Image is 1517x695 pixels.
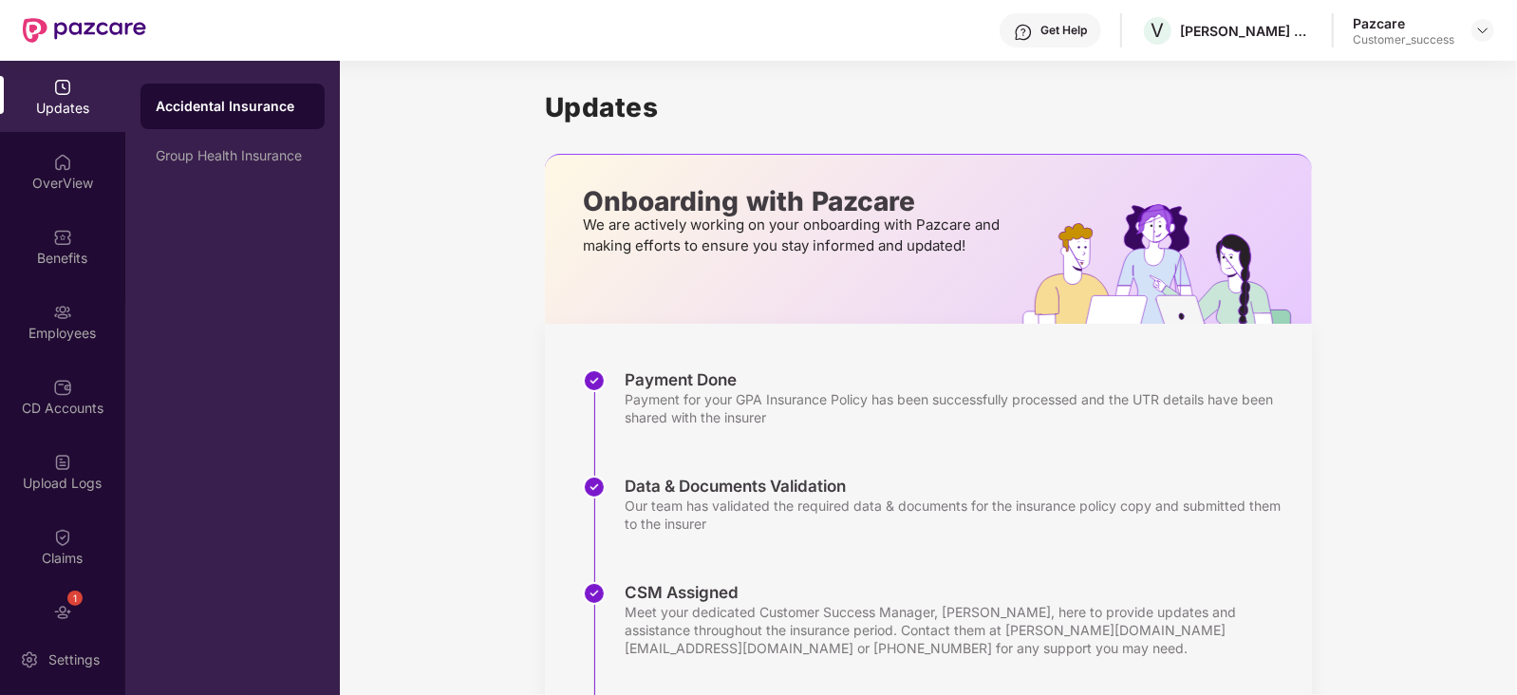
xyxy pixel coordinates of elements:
[43,650,105,669] div: Settings
[1040,23,1087,38] div: Get Help
[67,591,83,606] div: 1
[53,603,72,622] img: svg+xml;base64,PHN2ZyBpZD0iRW5kb3JzZW1lbnRzIiB4bWxucz0iaHR0cDovL3d3dy53My5vcmcvMjAwMC9zdmciIHdpZH...
[53,228,72,247] img: svg+xml;base64,PHN2ZyBpZD0iQmVuZWZpdHMiIHhtbG5zPSJodHRwOi8vd3d3LnczLm9yZy8yMDAwL3N2ZyIgd2lkdGg9Ij...
[1180,22,1313,40] div: [PERSON_NAME] ESTATES DEVELOPERS PRIVATE LIMITED
[625,369,1293,390] div: Payment Done
[583,476,606,498] img: svg+xml;base64,PHN2ZyBpZD0iU3RlcC1Eb25lLTMyeDMyIiB4bWxucz0iaHR0cDovL3d3dy53My5vcmcvMjAwMC9zdmciIH...
[1014,23,1033,42] img: svg+xml;base64,PHN2ZyBpZD0iSGVscC0zMngzMiIgeG1sbnM9Imh0dHA6Ly93d3cudzMub3JnLzIwMDAvc3ZnIiB3aWR0aD...
[156,97,309,116] div: Accidental Insurance
[53,303,72,322] img: svg+xml;base64,PHN2ZyBpZD0iRW1wbG95ZWVzIiB4bWxucz0iaHR0cDovL3d3dy53My5vcmcvMjAwMC9zdmciIHdpZHRoPS...
[625,603,1293,657] div: Meet your dedicated Customer Success Manager, [PERSON_NAME], here to provide updates and assistan...
[53,378,72,397] img: svg+xml;base64,PHN2ZyBpZD0iQ0RfQWNjb3VudHMiIGRhdGEtbmFtZT0iQ0QgQWNjb3VudHMiIHhtbG5zPSJodHRwOi8vd3...
[1152,19,1165,42] span: V
[583,193,1005,210] p: Onboarding with Pazcare
[625,476,1293,497] div: Data & Documents Validation
[1353,14,1454,32] div: Pazcare
[20,650,39,669] img: svg+xml;base64,PHN2ZyBpZD0iU2V0dGluZy0yMHgyMCIgeG1sbnM9Imh0dHA6Ly93d3cudzMub3JnLzIwMDAvc3ZnIiB3aW...
[1353,32,1454,47] div: Customer_success
[583,369,606,392] img: svg+xml;base64,PHN2ZyBpZD0iU3RlcC1Eb25lLTMyeDMyIiB4bWxucz0iaHR0cDovL3d3dy53My5vcmcvMjAwMC9zdmciIH...
[583,215,1005,256] p: We are actively working on your onboarding with Pazcare and making efforts to ensure you stay inf...
[156,148,309,163] div: Group Health Insurance
[625,390,1293,426] div: Payment for your GPA Insurance Policy has been successfully processed and the UTR details have be...
[545,91,1312,123] h1: Updates
[53,453,72,472] img: svg+xml;base64,PHN2ZyBpZD0iVXBsb2FkX0xvZ3MiIGRhdGEtbmFtZT0iVXBsb2FkIExvZ3MiIHhtbG5zPSJodHRwOi8vd3...
[23,18,146,43] img: New Pazcare Logo
[53,78,72,97] img: svg+xml;base64,PHN2ZyBpZD0iVXBkYXRlZCIgeG1sbnM9Imh0dHA6Ly93d3cudzMub3JnLzIwMDAvc3ZnIiB3aWR0aD0iMj...
[1475,23,1490,38] img: svg+xml;base64,PHN2ZyBpZD0iRHJvcGRvd24tMzJ4MzIiIHhtbG5zPSJodHRwOi8vd3d3LnczLm9yZy8yMDAwL3N2ZyIgd2...
[53,153,72,172] img: svg+xml;base64,PHN2ZyBpZD0iSG9tZSIgeG1sbnM9Imh0dHA6Ly93d3cudzMub3JnLzIwMDAvc3ZnIiB3aWR0aD0iMjAiIG...
[625,497,1293,533] div: Our team has validated the required data & documents for the insurance policy copy and submitted ...
[53,528,72,547] img: svg+xml;base64,PHN2ZyBpZD0iQ2xhaW0iIHhtbG5zPSJodHRwOi8vd3d3LnczLm9yZy8yMDAwL3N2ZyIgd2lkdGg9IjIwIi...
[1022,204,1312,324] img: hrOnboarding
[625,582,1293,603] div: CSM Assigned
[583,582,606,605] img: svg+xml;base64,PHN2ZyBpZD0iU3RlcC1Eb25lLTMyeDMyIiB4bWxucz0iaHR0cDovL3d3dy53My5vcmcvMjAwMC9zdmciIH...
